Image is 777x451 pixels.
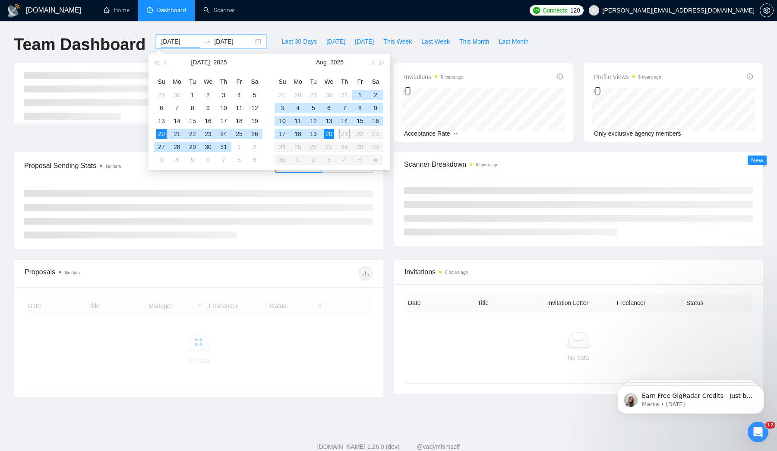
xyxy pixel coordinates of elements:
td: 2025-08-20 [321,127,337,140]
span: Only exclusive agency members [594,130,681,137]
div: 6 [203,155,213,165]
td: 2025-07-13 [154,114,169,127]
th: Title [474,295,543,311]
div: 8 [187,103,198,113]
button: This Week [379,35,417,48]
td: 2025-08-19 [306,127,321,140]
td: 2025-08-09 [368,102,383,114]
td: 2025-07-12 [247,102,262,114]
div: 18 [293,129,303,139]
input: End date [214,37,253,46]
span: Acceptance Rate [404,130,450,137]
td: 2025-08-08 [352,102,368,114]
time: 6 hours ago [638,75,661,79]
td: 2025-07-19 [247,114,262,127]
td: 2025-08-11 [290,114,306,127]
span: 12 [765,422,775,429]
iframe: Intercom live chat [748,422,768,442]
td: 2025-07-10 [216,102,231,114]
th: Invitation Letter [543,295,613,311]
div: 28 [172,142,182,152]
td: 2025-08-06 [321,102,337,114]
div: 31 [218,142,229,152]
span: swap-right [204,38,211,45]
th: Status [683,295,752,311]
div: 7 [218,155,229,165]
td: 2025-08-13 [321,114,337,127]
td: 2025-07-24 [216,127,231,140]
td: 2025-08-01 [231,140,247,153]
div: 19 [308,129,319,139]
span: Invitations [404,72,464,82]
th: Mo [290,75,306,89]
div: No data [411,353,745,362]
td: 2025-07-31 [337,89,352,102]
td: 2025-08-05 [306,102,321,114]
div: 0 [404,83,464,99]
th: Sa [247,75,262,89]
td: 2025-08-07 [216,153,231,166]
th: We [200,75,216,89]
td: 2025-07-30 [200,140,216,153]
div: 4 [234,90,244,100]
button: setting [760,3,774,17]
td: 2025-07-20 [154,127,169,140]
td: 2025-08-03 [154,153,169,166]
span: dashboard [147,7,153,13]
td: 2025-08-12 [306,114,321,127]
div: 9 [250,155,260,165]
span: No data [106,164,121,169]
th: We [321,75,337,89]
a: homeHome [104,6,129,14]
span: Scanner Breakdown [404,159,753,170]
td: 2025-08-05 [185,153,200,166]
div: 30 [172,90,182,100]
span: to [204,38,211,45]
span: This Week [383,37,412,46]
span: info-circle [747,73,753,79]
td: 2025-07-28 [169,140,185,153]
td: 2025-08-17 [275,127,290,140]
td: 2025-07-07 [169,102,185,114]
div: 4 [172,155,182,165]
div: 11 [234,103,244,113]
td: 2025-07-30 [321,89,337,102]
th: Sa [368,75,383,89]
th: Date [404,295,474,311]
td: 2025-07-17 [216,114,231,127]
div: 2 [370,90,381,100]
div: 7 [172,103,182,113]
td: 2025-08-04 [290,102,306,114]
div: 13 [324,116,334,126]
td: 2025-08-01 [352,89,368,102]
div: 15 [187,116,198,126]
button: This Month [455,35,494,48]
td: 2025-07-05 [247,89,262,102]
td: 2025-08-03 [275,102,290,114]
td: 2025-08-14 [337,114,352,127]
div: 16 [203,116,213,126]
div: 21 [172,129,182,139]
th: Freelancer [613,295,683,311]
div: 17 [277,129,287,139]
div: 26 [250,129,260,139]
td: 2025-08-04 [169,153,185,166]
td: 2025-08-07 [337,102,352,114]
img: logo [7,4,21,18]
div: 30 [203,142,213,152]
td: 2025-07-09 [200,102,216,114]
div: 31 [339,90,350,100]
td: 2025-07-15 [185,114,200,127]
span: user [591,7,597,13]
div: Proposals [25,267,199,280]
a: searchScanner [203,6,235,14]
img: upwork-logo.png [533,7,540,14]
div: 5 [308,103,319,113]
div: 14 [172,116,182,126]
div: 13 [156,116,167,126]
div: 11 [293,116,303,126]
span: Last Week [421,37,450,46]
th: Tu [306,75,321,89]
